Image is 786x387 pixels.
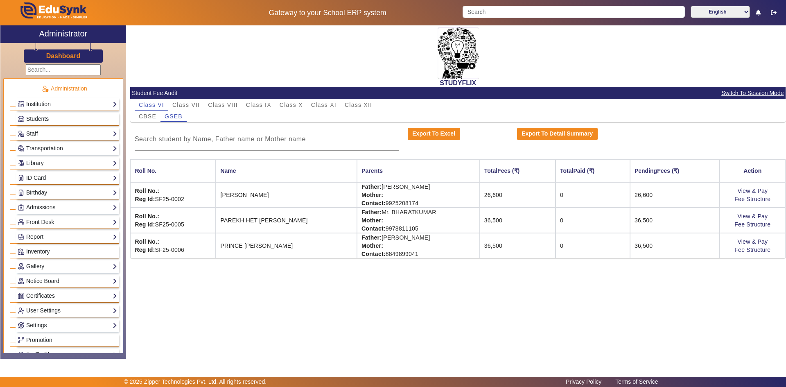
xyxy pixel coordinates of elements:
[135,166,156,175] div: Roll No.
[737,213,768,220] a: View & Pay
[480,233,556,258] td: 36,500
[18,114,117,124] a: Students
[26,337,52,343] span: Promotion
[361,217,383,224] strong: Mother:
[201,9,454,17] h5: Gateway to your School ERP system
[357,159,480,182] th: Parents
[361,183,382,190] strong: Father:
[517,128,598,140] button: Export To Detail Summary
[139,113,156,119] span: CBSE
[18,337,24,343] img: Branchoperations.png
[135,196,155,202] strong: Reg Id:
[246,102,271,108] span: Class IX
[208,102,237,108] span: Class VIII
[630,233,720,258] td: 36,500
[345,102,372,108] span: Class XII
[139,102,164,108] span: Class VI
[135,247,155,253] strong: Reg Id:
[630,182,720,208] td: 26,600
[357,233,480,258] td: [PERSON_NAME] 8849899041
[18,247,117,256] a: Inventory
[480,208,556,233] td: 36,500
[220,166,236,175] div: Name
[361,209,382,215] strong: Father:
[135,213,159,220] strong: Roll No.:
[408,128,460,140] button: Export To Excel
[556,233,630,258] td: 0
[357,182,480,208] td: [PERSON_NAME] 9925208174
[216,233,357,258] td: PRINCE [PERSON_NAME]
[438,27,479,79] img: 4+gAAAAZJREFUAwCLXB3QkCMzSAAAAABJRU5ErkJggg==
[361,251,386,257] strong: Contact:
[130,233,216,258] td: SF25-0006
[41,85,49,93] img: Administration.png
[172,102,200,108] span: Class VII
[280,102,303,108] span: Class X
[26,64,101,75] input: Search...
[463,6,684,18] input: Search
[556,182,630,208] td: 0
[124,378,267,386] p: © 2025 Zipper Technologies Pvt. Ltd. All rights reserved.
[130,182,216,208] td: SF25-0002
[130,87,786,99] mat-card-header: Student Fee Audit
[26,115,49,122] span: Students
[18,249,24,255] img: Inventory.png
[165,113,183,119] span: GSEB
[734,221,770,228] a: Fee Structure
[484,166,551,175] div: TotalFees (₹)
[361,200,386,206] strong: Contact:
[556,208,630,233] td: 0
[734,196,770,202] a: Fee Structure
[135,134,399,144] input: Search student by Name, Father name or Mother name
[220,166,352,175] div: Name
[721,88,784,98] span: Switch To Session Mode
[611,376,662,387] a: Terms of Service
[18,335,117,345] a: Promotion
[0,25,126,43] a: Administrator
[216,208,357,233] td: PAREKH HET [PERSON_NAME]
[46,52,81,60] a: Dashboard
[10,84,119,93] p: Administration
[630,208,720,233] td: 36,500
[635,166,679,175] div: PendingFees (₹)
[560,166,626,175] div: TotalPaid (₹)
[737,188,768,194] a: View & Pay
[135,166,211,175] div: Roll No.
[135,221,155,228] strong: Reg Id:
[216,182,357,208] td: [PERSON_NAME]
[734,247,770,253] a: Fee Structure
[562,376,605,387] a: Privacy Policy
[361,234,382,241] strong: Father:
[361,242,383,249] strong: Mother:
[361,192,383,198] strong: Mother:
[357,208,480,233] td: Mr. BHARATKUMAR 9978811105
[130,208,216,233] td: SF25-0005
[135,188,159,194] strong: Roll No.:
[560,166,594,175] div: TotalPaid (₹)
[130,79,786,87] h2: STUDYFLIX
[361,225,386,232] strong: Contact:
[311,102,337,108] span: Class XI
[26,248,50,255] span: Inventory
[480,182,556,208] td: 26,600
[635,166,715,175] div: PendingFees (₹)
[18,116,24,122] img: Students.png
[484,166,520,175] div: TotalFees (₹)
[720,159,786,182] th: Action
[39,29,88,38] h2: Administrator
[737,238,768,245] a: View & Pay
[135,238,159,245] strong: Roll No.:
